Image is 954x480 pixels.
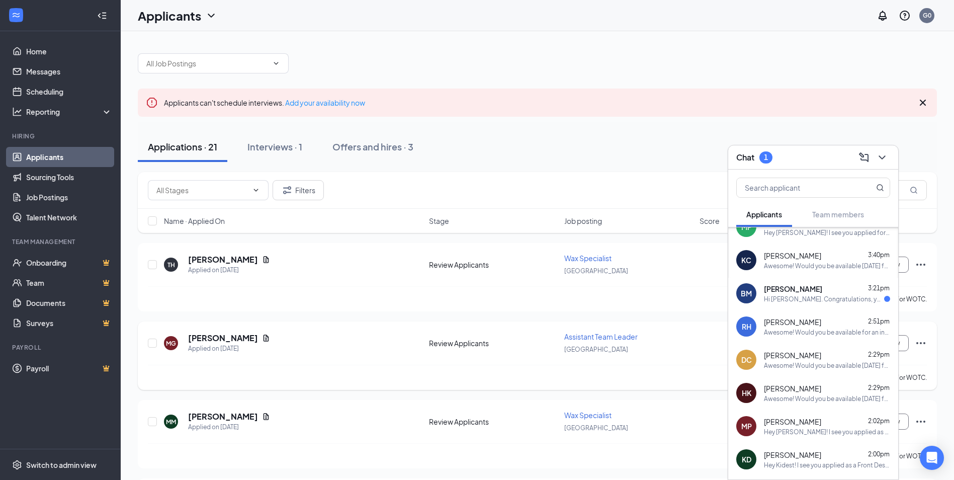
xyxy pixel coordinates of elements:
[764,428,890,436] div: Hey [PERSON_NAME]! I see you applied as a Front Desk Associate at our [GEOGRAPHIC_DATA] location....
[205,10,217,22] svg: ChevronDown
[262,334,270,342] svg: Document
[910,186,918,194] svg: MagnifyingGlass
[764,295,884,303] div: Hi [PERSON_NAME]. Congratulations, your meeting with European Wax Center for Guest Sales Associat...
[764,262,890,270] div: Awesome! Would you be available [DATE] for an in-person interview?
[166,339,176,348] div: MG
[746,210,782,219] span: Applicants
[285,98,365,107] a: Add your availability now
[247,140,302,153] div: Interviews · 1
[146,58,268,69] input: All Job Postings
[868,351,890,358] span: 2:29pm
[164,216,225,226] span: Name · Applied On
[764,317,821,327] span: [PERSON_NAME]
[26,293,112,313] a: DocumentsCrown
[564,267,628,275] span: [GEOGRAPHIC_DATA]
[736,152,754,163] h3: Chat
[188,411,258,422] h5: [PERSON_NAME]
[138,7,201,24] h1: Applicants
[564,411,612,420] span: Wax Specialist
[764,361,890,370] div: Awesome! Would you be available [DATE] for an in-person interview?
[876,184,884,192] svg: MagnifyingGlass
[874,149,890,166] button: ChevronDown
[26,273,112,293] a: TeamCrown
[429,260,558,270] div: Review Applicants
[429,216,449,226] span: Stage
[764,153,768,162] div: 1
[741,355,752,365] div: DC
[564,332,638,341] span: Assistant Team Leader
[868,251,890,259] span: 3:40pm
[167,261,175,269] div: TH
[148,140,217,153] div: Applications · 21
[26,61,112,82] a: Messages
[188,254,258,265] h5: [PERSON_NAME]
[26,187,112,207] a: Job Postings
[741,288,752,298] div: BM
[166,418,176,426] div: MM
[26,207,112,227] a: Talent Network
[868,384,890,391] span: 2:29pm
[97,11,107,21] svg: Collapse
[764,394,890,403] div: Awesome! Would you be available [DATE] for an in-person interview?
[12,460,22,470] svg: Settings
[915,259,927,271] svg: Ellipses
[564,424,628,432] span: [GEOGRAPHIC_DATA]
[742,322,751,332] div: RH
[11,10,21,20] svg: WorkstreamLogo
[741,255,751,265] div: KC
[868,284,890,292] span: 3:21pm
[12,132,110,140] div: Hiring
[262,413,270,421] svg: Document
[764,284,822,294] span: [PERSON_NAME]
[858,151,870,164] svg: ComposeMessage
[26,147,112,167] a: Applicants
[764,228,890,237] div: Hey [PERSON_NAME]! I see you applied for our Assistant Team Lead position at the [GEOGRAPHIC_DATA...
[741,421,752,431] div: MP
[146,97,158,109] svg: Error
[12,343,110,352] div: Payroll
[26,41,112,61] a: Home
[188,344,270,354] div: Applied on [DATE]
[868,417,890,425] span: 2:02pm
[273,180,324,200] button: Filter Filters
[764,417,821,427] span: [PERSON_NAME]
[156,185,248,196] input: All Stages
[12,107,22,117] svg: Analysis
[429,417,558,427] div: Review Applicants
[742,454,751,464] div: KD
[764,350,821,360] span: [PERSON_NAME]
[26,167,112,187] a: Sourcing Tools
[26,107,113,117] div: Reporting
[868,317,890,325] span: 2:51pm
[700,216,720,226] span: Score
[429,338,558,348] div: Review Applicants
[899,10,911,22] svg: QuestionInfo
[272,59,280,67] svg: ChevronDown
[262,256,270,264] svg: Document
[764,450,821,460] span: [PERSON_NAME]
[26,253,112,273] a: OnboardingCrown
[764,251,821,261] span: [PERSON_NAME]
[332,140,413,153] div: Offers and hires · 3
[564,346,628,353] span: [GEOGRAPHIC_DATA]
[876,151,888,164] svg: ChevronDown
[26,82,112,102] a: Scheduling
[764,328,890,337] div: Awesome! Would you be available for an in-person interview [DATE]?
[26,358,112,378] a: PayrollCrown
[164,98,365,107] span: Applicants can't schedule interviews.
[877,10,889,22] svg: Notifications
[188,333,258,344] h5: [PERSON_NAME]
[915,337,927,349] svg: Ellipses
[26,313,112,333] a: SurveysCrown
[868,450,890,458] span: 2:00pm
[564,216,602,226] span: Job posting
[915,416,927,428] svg: Ellipses
[917,97,929,109] svg: Cross
[188,265,270,275] div: Applied on [DATE]
[564,254,612,263] span: Wax Specialist
[764,461,890,469] div: Hey Kidest! I see you applied as a Front Desk Associate at our [GEOGRAPHIC_DATA] location. Is tha...
[742,388,751,398] div: HK
[281,184,293,196] svg: Filter
[188,422,270,432] div: Applied on [DATE]
[737,178,856,197] input: Search applicant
